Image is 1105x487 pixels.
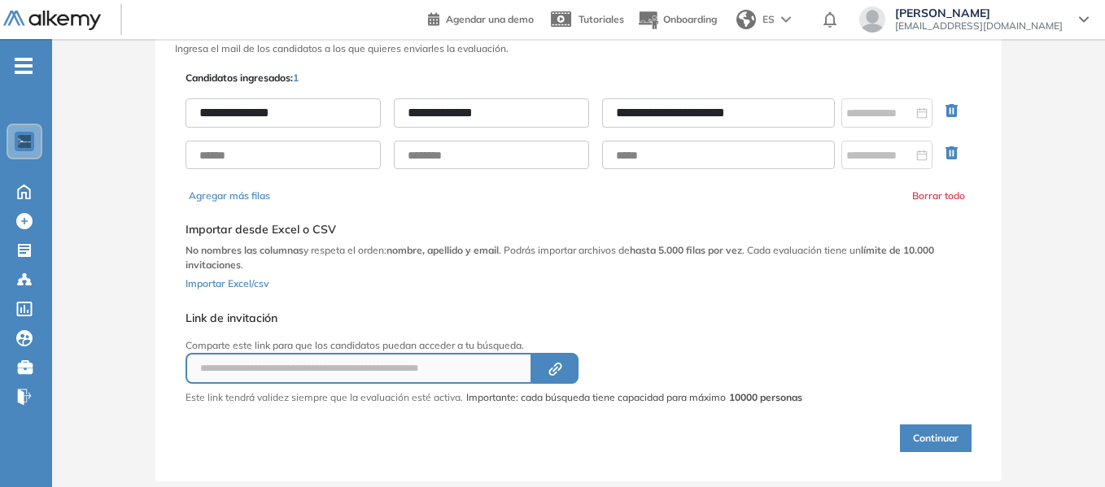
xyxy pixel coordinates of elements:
h5: Link de invitación [186,311,802,325]
button: Borrar todo [912,189,965,203]
span: Importante: cada búsqueda tiene capacidad para máximo [466,390,802,405]
button: Onboarding [637,2,717,37]
a: Agendar una demo [428,8,534,28]
h5: Importar desde Excel o CSV [186,223,972,237]
button: Agregar más filas [189,189,270,203]
span: 1 [293,72,299,84]
p: Candidatos ingresados: [186,71,299,85]
button: Continuar [900,424,972,452]
button: Importar Excel/csv [186,272,269,292]
b: No nombres las columnas [186,244,304,256]
img: arrow [781,16,791,23]
strong: 10000 personas [729,391,802,403]
img: world [736,10,756,29]
b: nombre, apellido y email [387,244,499,256]
span: ES [762,12,775,27]
h3: Ingresa el mail de los candidatos a los que quieres enviarles la evaluación. [175,43,982,54]
b: hasta 5.000 filas por vez [630,244,742,256]
img: https://assets.alkemy.org/workspaces/1802/d452bae4-97f6-47ab-b3bf-1c40240bc960.jpg [18,135,31,148]
span: Onboarding [663,13,717,25]
span: [EMAIL_ADDRESS][DOMAIN_NAME] [895,20,1063,33]
p: y respeta el orden: . Podrás importar archivos de . Cada evaluación tiene un . [186,243,972,272]
img: Logo [3,11,101,31]
p: Comparte este link para que los candidatos puedan acceder a tu búsqueda. [186,338,802,353]
span: Tutoriales [579,13,624,25]
i: - [15,64,33,67]
p: Este link tendrá validez siempre que la evaluación esté activa. [186,390,463,405]
span: Agendar una demo [446,13,534,25]
span: Importar Excel/csv [186,277,269,289]
span: [PERSON_NAME] [895,7,1063,20]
